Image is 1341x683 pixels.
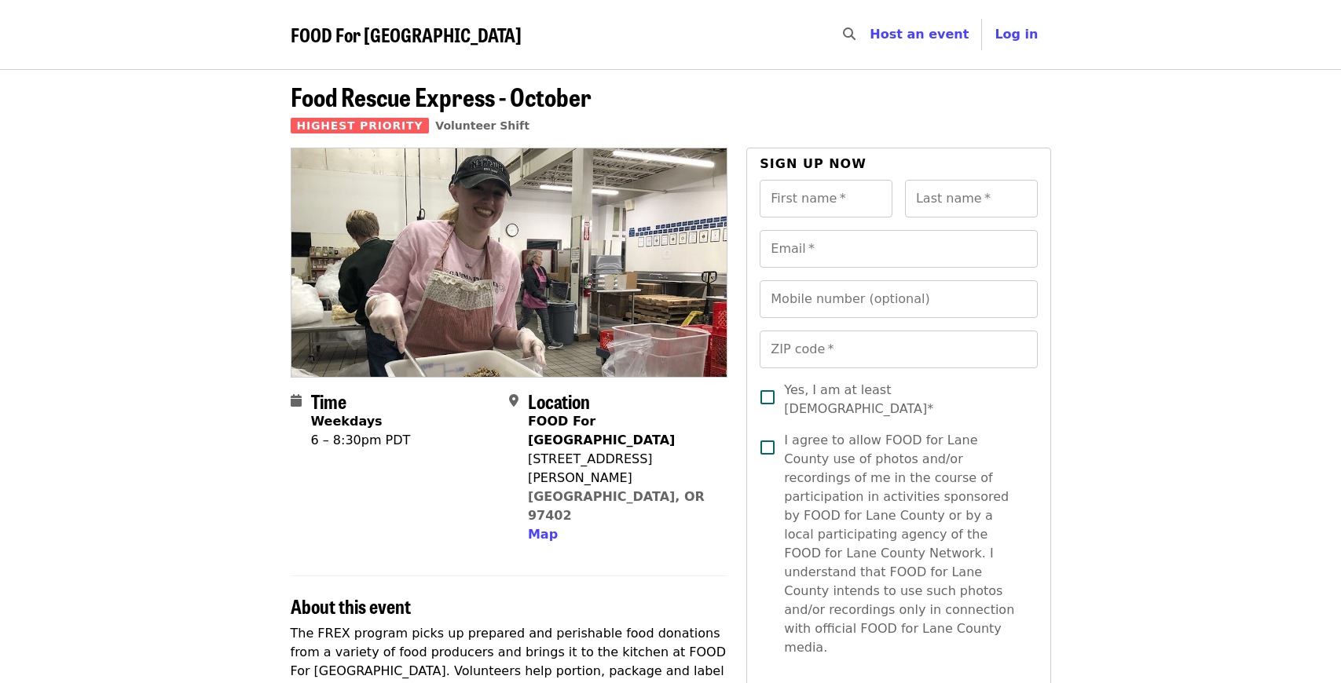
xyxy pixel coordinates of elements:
[865,16,878,53] input: Search
[291,148,727,376] img: Food Rescue Express - October organized by FOOD For Lane County
[760,156,867,171] span: Sign up now
[528,527,558,542] span: Map
[995,27,1038,42] span: Log in
[291,20,522,48] span: FOOD For [GEOGRAPHIC_DATA]
[291,78,592,115] span: Food Rescue Express - October
[311,414,383,429] strong: Weekdays
[784,381,1024,418] span: Yes, I am at least [DEMOGRAPHIC_DATA]*
[435,119,529,132] a: Volunteer Shift
[760,280,1037,318] input: Mobile number (optional)
[528,414,675,447] strong: FOOD For [GEOGRAPHIC_DATA]
[311,431,411,450] div: 6 – 8:30pm PDT
[784,431,1024,657] span: I agree to allow FOOD for Lane County use of photos and/or recordings of me in the course of part...
[760,180,892,217] input: First name
[528,387,590,415] span: Location
[760,230,1037,268] input: Email
[905,180,1038,217] input: Last name
[291,24,522,46] a: FOOD For [GEOGRAPHIC_DATA]
[760,331,1037,368] input: ZIP code
[870,27,969,42] a: Host an event
[528,525,558,544] button: Map
[528,450,715,488] div: [STREET_ADDRESS][PERSON_NAME]
[291,393,302,408] i: calendar icon
[843,27,856,42] i: search icon
[528,489,705,523] a: [GEOGRAPHIC_DATA], OR 97402
[982,19,1050,50] button: Log in
[291,118,430,133] span: Highest Priority
[509,393,518,408] i: map-marker-alt icon
[291,592,411,619] span: About this event
[311,387,346,415] span: Time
